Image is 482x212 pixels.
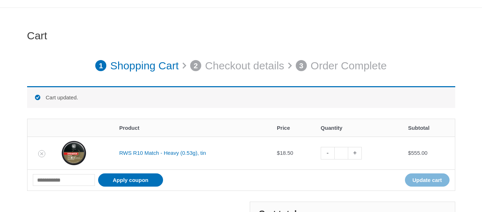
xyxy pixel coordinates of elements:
[27,29,455,42] h1: Cart
[277,150,280,156] span: $
[205,56,284,76] p: Checkout details
[334,147,348,159] input: Product quantity
[190,56,284,76] a: 2 Checkout details
[277,150,293,156] bdi: 18.50
[119,150,206,156] a: RWS R10 Match - Heavy (0.53g), tin
[114,119,272,137] th: Product
[403,119,455,137] th: Subtotal
[405,173,450,187] button: Update cart
[95,60,107,72] span: 1
[27,86,455,108] div: Cart updated.
[110,56,179,76] p: Shopping Cart
[272,119,315,137] th: Price
[61,140,86,166] img: RWS R10 Match
[190,60,202,72] span: 2
[95,56,179,76] a: 1 Shopping Cart
[315,119,403,137] th: Quantity
[408,150,411,156] span: $
[98,173,163,187] button: Apply coupon
[38,150,45,157] a: Remove RWS R10 Match - Heavy (0.53g), tin from cart
[348,147,362,159] a: +
[321,147,334,159] a: -
[408,150,427,156] bdi: 555.00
